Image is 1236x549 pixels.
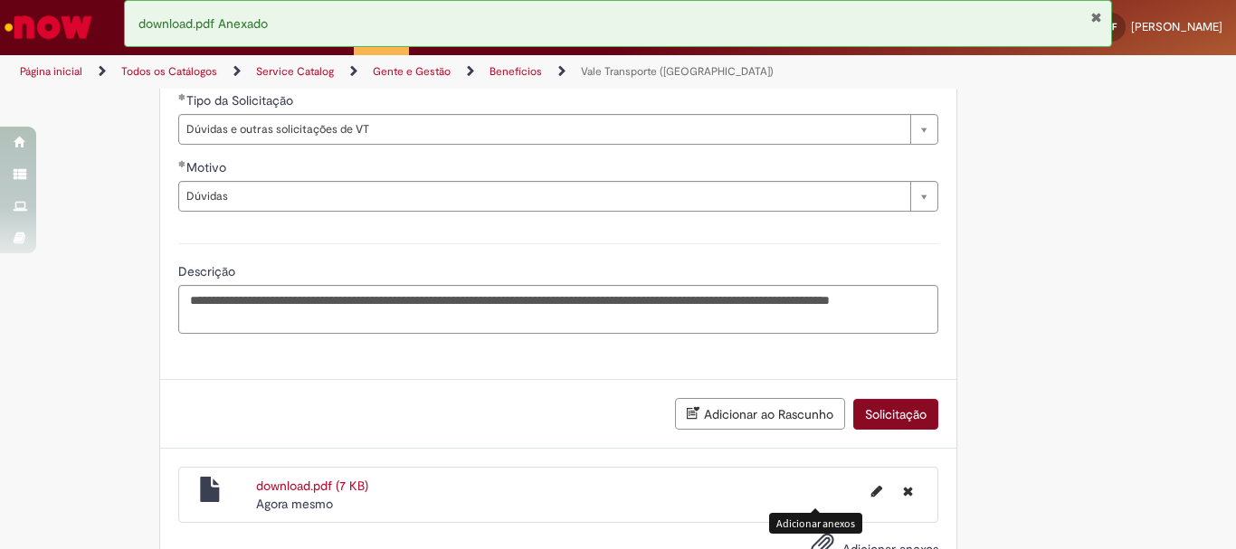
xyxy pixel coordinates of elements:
[186,182,901,211] span: Dúvidas
[769,513,862,534] div: Adicionar anexos
[178,285,938,334] textarea: Descrição
[14,55,811,89] ul: Trilhas de página
[186,115,901,144] span: Dúvidas e outras solicitações de VT
[20,64,82,79] a: Página inicial
[892,477,924,506] button: Excluir download.pdf
[256,496,333,512] span: Agora mesmo
[186,92,297,109] span: Tipo da Solicitação
[178,160,186,167] span: Obrigatório Preenchido
[860,477,893,506] button: Editar nome de arquivo download.pdf
[490,64,542,79] a: Benefícios
[138,15,268,32] span: download.pdf Anexado
[675,398,845,430] button: Adicionar ao Rascunho
[1090,10,1102,24] button: Fechar Notificação
[2,9,95,45] img: ServiceNow
[373,64,451,79] a: Gente e Gestão
[186,159,230,175] span: Motivo
[178,263,239,279] span: Descrição
[256,64,334,79] a: Service Catalog
[1131,19,1222,34] span: [PERSON_NAME]
[178,93,186,100] span: Obrigatório Preenchido
[121,64,217,79] a: Todos os Catálogos
[256,478,368,494] a: download.pdf (7 KB)
[853,399,938,430] button: Solicitação
[581,64,774,79] a: Vale Transporte ([GEOGRAPHIC_DATA])
[256,496,333,512] time: 29/08/2025 09:48:28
